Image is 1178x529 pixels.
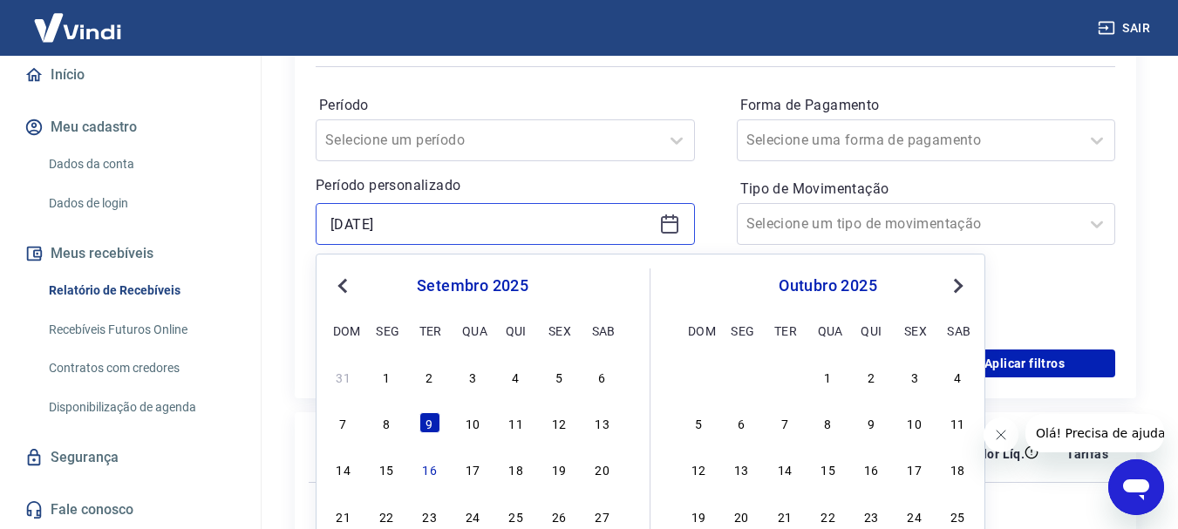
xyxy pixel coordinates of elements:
iframe: Mensagem da empresa [1025,414,1164,452]
label: Período [319,95,691,116]
label: Forma de Pagamento [740,95,1113,116]
div: Choose sexta-feira, 5 de setembro de 2025 [548,366,569,387]
a: Dados da conta [42,146,240,182]
div: Choose quarta-feira, 24 de setembro de 2025 [462,505,483,526]
a: Relatório de Recebíveis [42,273,240,309]
div: Choose sábado, 20 de setembro de 2025 [592,458,613,479]
div: sex [904,320,925,341]
div: seg [731,320,752,341]
div: Choose domingo, 28 de setembro de 2025 [688,366,709,387]
button: Next Month [948,275,969,296]
div: Choose sexta-feira, 26 de setembro de 2025 [548,505,569,526]
div: Choose sábado, 13 de setembro de 2025 [592,412,613,433]
div: Choose segunda-feira, 6 de outubro de 2025 [731,412,752,433]
div: Choose sábado, 11 de outubro de 2025 [947,412,968,433]
div: Choose domingo, 21 de setembro de 2025 [333,505,354,526]
div: setembro 2025 [330,275,615,296]
div: Choose segunda-feira, 22 de setembro de 2025 [376,505,397,526]
div: Choose terça-feira, 14 de outubro de 2025 [774,458,795,479]
span: Olá! Precisa de ajuda? [10,12,146,26]
div: Choose segunda-feira, 1 de setembro de 2025 [376,366,397,387]
div: dom [688,320,709,341]
div: Choose quinta-feira, 23 de outubro de 2025 [861,505,882,526]
div: Choose domingo, 14 de setembro de 2025 [333,458,354,479]
button: Aplicar filtros [934,349,1115,377]
div: Choose quinta-feira, 9 de outubro de 2025 [861,412,882,433]
p: Tarifas [1066,445,1108,463]
div: sab [592,320,613,341]
a: Recebíveis Futuros Online [42,312,240,348]
div: Choose terça-feira, 16 de setembro de 2025 [419,458,440,479]
a: Dados de login [42,186,240,221]
div: Choose sexta-feira, 3 de outubro de 2025 [904,366,925,387]
div: dom [333,320,354,341]
input: Data inicial [330,211,652,237]
p: Período personalizado [316,175,695,196]
div: Choose quarta-feira, 15 de outubro de 2025 [818,458,839,479]
div: Choose segunda-feira, 29 de setembro de 2025 [731,366,752,387]
div: qua [462,320,483,341]
div: Choose quarta-feira, 22 de outubro de 2025 [818,505,839,526]
div: Choose domingo, 12 de outubro de 2025 [688,458,709,479]
div: qui [861,320,882,341]
div: Choose terça-feira, 30 de setembro de 2025 [774,366,795,387]
iframe: Botão para abrir a janela de mensagens [1108,459,1164,515]
div: outubro 2025 [685,275,970,296]
div: Choose sábado, 27 de setembro de 2025 [592,505,613,526]
div: Choose quarta-feira, 10 de setembro de 2025 [462,412,483,433]
div: Choose terça-feira, 23 de setembro de 2025 [419,505,440,526]
iframe: Fechar mensagem [984,417,1018,452]
a: Disponibilização de agenda [42,390,240,425]
div: Choose sexta-feira, 24 de outubro de 2025 [904,505,925,526]
button: Previous Month [332,275,353,296]
div: ter [774,320,795,341]
div: Choose segunda-feira, 8 de setembro de 2025 [376,412,397,433]
div: Choose quarta-feira, 1 de outubro de 2025 [818,366,839,387]
a: Início [21,56,240,94]
div: Choose quarta-feira, 8 de outubro de 2025 [818,412,839,433]
div: Choose quinta-feira, 25 de setembro de 2025 [506,505,527,526]
div: Choose sábado, 4 de outubro de 2025 [947,366,968,387]
div: Choose quinta-feira, 16 de outubro de 2025 [861,458,882,479]
div: Choose domingo, 7 de setembro de 2025 [333,412,354,433]
button: Sair [1094,12,1157,44]
div: Choose sábado, 6 de setembro de 2025 [592,366,613,387]
button: Meu cadastro [21,108,240,146]
button: Meus recebíveis [21,234,240,273]
div: ter [419,320,440,341]
div: Choose sexta-feira, 17 de outubro de 2025 [904,458,925,479]
a: Fale conosco [21,491,240,529]
div: qui [506,320,527,341]
div: Choose domingo, 5 de outubro de 2025 [688,412,709,433]
div: sex [548,320,569,341]
div: Choose terça-feira, 9 de setembro de 2025 [419,412,440,433]
div: Choose sábado, 25 de outubro de 2025 [947,505,968,526]
div: seg [376,320,397,341]
a: Segurança [21,438,240,477]
div: Choose quinta-feira, 18 de setembro de 2025 [506,458,527,479]
div: Choose terça-feira, 2 de setembro de 2025 [419,366,440,387]
div: Choose sábado, 18 de outubro de 2025 [947,458,968,479]
a: Contratos com credores [42,350,240,386]
div: Choose segunda-feira, 15 de setembro de 2025 [376,458,397,479]
div: Choose terça-feira, 7 de outubro de 2025 [774,412,795,433]
div: Choose quarta-feira, 17 de setembro de 2025 [462,458,483,479]
div: Choose domingo, 19 de outubro de 2025 [688,505,709,526]
div: Choose sexta-feira, 10 de outubro de 2025 [904,412,925,433]
p: Valor Líq. [968,445,1025,463]
div: Choose segunda-feira, 13 de outubro de 2025 [731,458,752,479]
label: Tipo de Movimentação [740,179,1113,200]
div: Choose terça-feira, 21 de outubro de 2025 [774,505,795,526]
div: Choose segunda-feira, 20 de outubro de 2025 [731,505,752,526]
div: Choose sexta-feira, 19 de setembro de 2025 [548,458,569,479]
div: sab [947,320,968,341]
div: Choose quinta-feira, 4 de setembro de 2025 [506,366,527,387]
div: qua [818,320,839,341]
div: Choose sexta-feira, 12 de setembro de 2025 [548,412,569,433]
div: Choose domingo, 31 de agosto de 2025 [333,366,354,387]
img: Vindi [21,1,134,54]
div: Choose quinta-feira, 11 de setembro de 2025 [506,412,527,433]
div: Choose quarta-feira, 3 de setembro de 2025 [462,366,483,387]
div: Choose quinta-feira, 2 de outubro de 2025 [861,366,882,387]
